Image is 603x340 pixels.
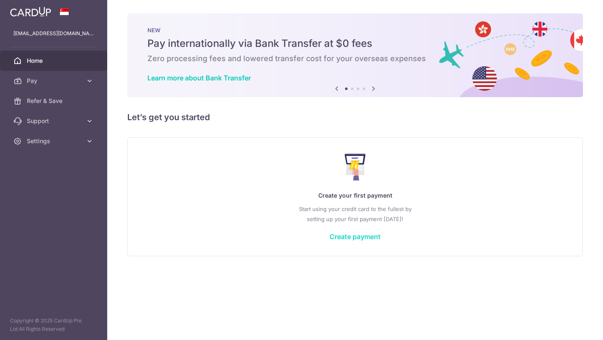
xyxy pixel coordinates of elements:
span: Pay [27,77,82,85]
p: [EMAIL_ADDRESS][DOMAIN_NAME] [13,29,94,38]
a: Learn more about Bank Transfer [147,74,251,82]
h5: Pay internationally via Bank Transfer at $0 fees [147,37,563,50]
a: Create payment [330,232,381,241]
img: Bank transfer banner [127,13,583,97]
img: CardUp [10,7,51,17]
h5: Let’s get you started [127,111,583,124]
p: NEW [147,27,563,33]
p: Start using your credit card to the fullest by setting up your first payment [DATE]! [144,204,566,224]
span: Home [27,57,82,65]
h6: Zero processing fees and lowered transfer cost for your overseas expenses [147,54,563,64]
p: Create your first payment [144,191,566,201]
span: Settings [27,137,82,145]
span: Refer & Save [27,97,82,105]
span: Support [27,117,82,125]
img: Make Payment [345,154,366,180]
